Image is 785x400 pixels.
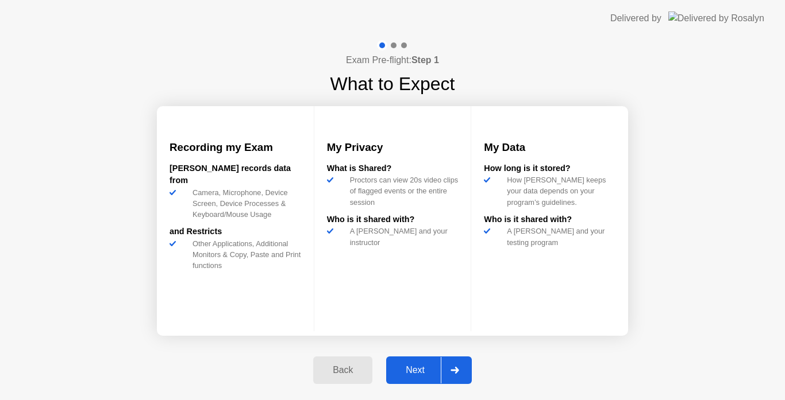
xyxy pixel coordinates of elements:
[386,356,472,384] button: Next
[345,226,459,247] div: A [PERSON_NAME] and your instructor
[345,174,459,208] div: Proctors can view 20s video clips of flagged events or the entire session
[313,356,372,384] button: Back
[484,162,615,175] div: How long is it stored?
[411,55,439,65] b: Step 1
[170,139,301,156] h3: Recording my Exam
[390,365,441,375] div: Next
[317,365,369,375] div: Back
[610,11,661,25] div: Delivered by
[346,53,439,67] h4: Exam Pre-flight:
[668,11,764,25] img: Delivered by Rosalyn
[502,174,615,208] div: How [PERSON_NAME] keeps your data depends on your program’s guidelines.
[502,226,615,247] div: A [PERSON_NAME] and your testing program
[327,139,459,156] h3: My Privacy
[484,213,615,226] div: Who is it shared with?
[170,226,301,238] div: and Restricts
[170,162,301,187] div: [PERSON_NAME] records data from
[327,162,459,175] div: What is Shared?
[484,139,615,156] h3: My Data
[327,213,459,226] div: Who is it shared with?
[330,70,455,98] h1: What to Expect
[188,187,301,220] div: Camera, Microphone, Device Screen, Device Processes & Keyboard/Mouse Usage
[188,238,301,271] div: Other Applications, Additional Monitors & Copy, Paste and Print functions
